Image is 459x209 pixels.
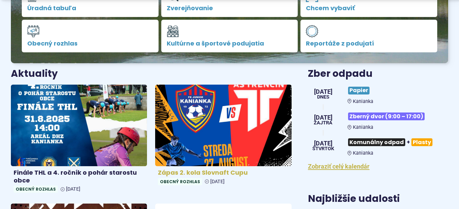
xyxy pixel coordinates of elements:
a: Kultúrne a športové podujatia [161,20,298,52]
span: Zajtra [314,121,332,125]
h4: Finále THL a 4. ročník o pohár starostu obce [14,169,144,184]
a: Reportáže z podujatí [300,20,437,52]
span: Reportáže z podujatí [306,40,432,47]
h3: Aktuality [11,69,58,79]
h3: Zber odpadu [308,69,448,79]
span: Kanianka [353,99,373,104]
span: Kanianka [353,150,373,156]
span: [DATE] [314,115,332,121]
span: Komunálny odpad [348,138,405,146]
span: Kultúrne a športové podujatia [167,40,293,47]
a: Finále THL a 4. ročník o pohár starostu obce Obecný rozhlas [DATE] [11,85,147,195]
span: [DATE] [210,179,225,185]
span: Obecný rozhlas [27,40,153,47]
a: Zobraziť celý kalendár [308,163,370,170]
a: Obecný rozhlas [22,20,159,52]
span: Obecný rozhlas [158,178,202,185]
span: Chcem vybaviť [306,5,432,12]
a: Zápas 2. kola Slovnaft Cupu Obecný rozhlas [DATE] [155,85,291,188]
span: Plasty [411,138,432,146]
a: Papier Kanianka [DATE] Dnes [308,84,448,104]
span: [DATE] [314,89,332,95]
span: Kanianka [353,124,373,130]
a: Komunálny odpad+Plasty Kanianka [DATE] štvrtok [308,136,448,156]
span: Dnes [314,95,332,100]
h3: + [347,136,448,149]
span: Zberný dvor (9:00 – 17:00) [348,112,425,120]
span: [DATE] [312,140,334,146]
span: Obecný rozhlas [14,186,58,193]
a: Zberný dvor (9:00 – 17:00) Kanianka [DATE] Zajtra [308,110,448,130]
h4: Zápas 2. kola Slovnaft Cupu [158,169,289,177]
span: Úradná tabuľa [27,5,153,12]
span: štvrtok [312,146,334,151]
span: Papier [348,87,370,94]
span: [DATE] [66,186,80,192]
span: Zverejňovanie [167,5,293,12]
h3: Najbližšie udalosti [308,194,400,204]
